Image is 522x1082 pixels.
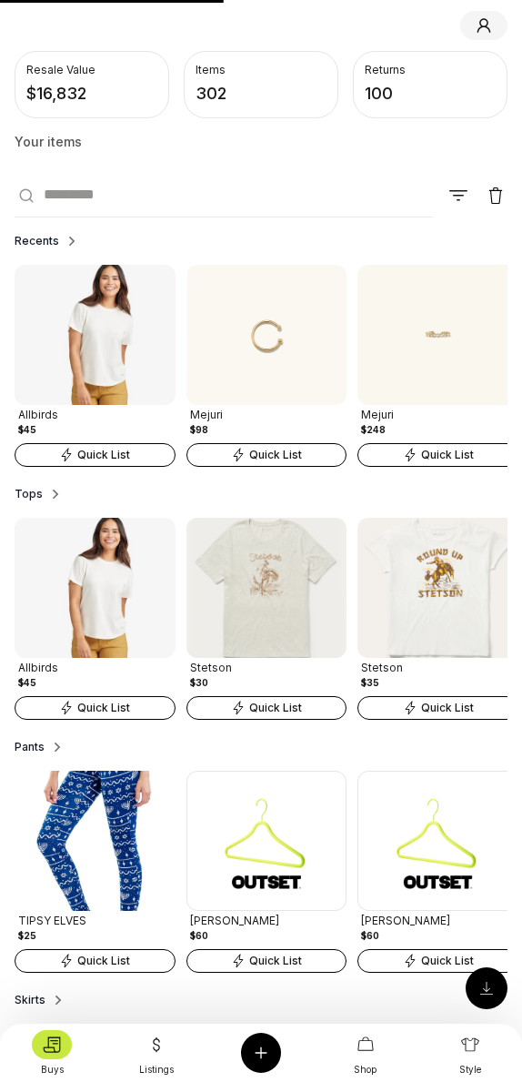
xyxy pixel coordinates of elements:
a: Quick List [15,693,176,720]
a: Quick List [357,945,518,973]
img: Product Image [357,771,518,911]
div: Resale Value [26,63,157,77]
div: $60 [361,928,379,943]
h2: Recents [15,234,59,248]
img: Product Image [186,265,347,405]
div: Your items [15,133,82,151]
span: Quick List [421,448,474,462]
a: Quick List [357,440,518,467]
div: $45 [18,675,36,690]
span: Quick List [421,701,474,715]
a: Shop [346,1026,386,1080]
span: Quick List [77,448,130,462]
span: Quick List [249,701,302,715]
a: Product ImageAllbirds$45Quick List [15,265,176,467]
a: Quick List [186,693,347,720]
div: $30 [190,675,208,690]
a: Product Image[PERSON_NAME]$60Quick List [186,771,347,973]
div: Stetson [361,661,515,675]
img: Product Image [186,771,347,911]
span: Quick List [77,954,130,968]
a: Buys [32,1026,72,1080]
a: Quick List [186,945,347,973]
a: Product ImageStetson$35Quick List [357,518,518,720]
button: Tops [15,485,65,503]
a: Product ImageStetson$30Quick List [186,518,347,720]
span: Quick List [249,954,302,968]
a: Product ImageTIPSY ELVES$25Quick List [15,771,176,973]
div: Stetson [190,661,344,675]
div: 100 [365,81,496,106]
a: Product ImageAllbirds$45Quick List [15,518,176,720]
div: $25 [18,928,36,943]
div: [PERSON_NAME] [190,914,344,928]
img: Product Image [357,265,518,405]
div: $ 16,832 [26,81,157,106]
div: TIPSY ELVES [18,914,172,928]
button: Recents [15,232,81,250]
div: Shop [354,1063,376,1077]
div: Buys [41,1063,64,1077]
span: Quick List [77,701,130,715]
div: Returns [365,63,496,77]
div: $248 [361,422,386,437]
span: Quick List [249,448,302,462]
img: Product Image [186,518,347,658]
div: 302 [196,81,326,106]
div: Mejuri [190,408,344,422]
a: Style [450,1026,490,1080]
h2: Pants [15,740,45,754]
button: Pants [15,738,66,756]
button: Skirts [15,991,67,1009]
a: Quick List [15,440,176,467]
div: $60 [190,928,208,943]
div: Mejuri [361,408,515,422]
a: Quick List [186,440,347,467]
div: $45 [18,422,36,437]
a: Product Image[PERSON_NAME]$60Quick List [357,771,518,973]
div: Items [196,63,326,77]
div: [PERSON_NAME] [361,914,515,928]
a: Quick List [357,693,518,720]
img: Product Image [357,518,518,658]
a: Product ImageMejuri$248Quick List [357,265,518,467]
span: Quick List [421,954,474,968]
div: Listings [139,1063,174,1077]
div: Style [459,1063,481,1077]
a: Product ImageMejuri$98Quick List [186,265,347,467]
div: Allbirds [18,661,172,675]
img: Product Image [15,771,176,911]
div: $98 [190,422,208,437]
a: Quick List [15,945,176,973]
img: Product Image [15,518,176,658]
h2: Skirts [15,993,45,1007]
img: Product Image [15,265,176,405]
div: Allbirds [18,408,172,422]
a: Listings [136,1026,176,1080]
div: $35 [361,675,379,690]
h2: Tops [15,487,43,501]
